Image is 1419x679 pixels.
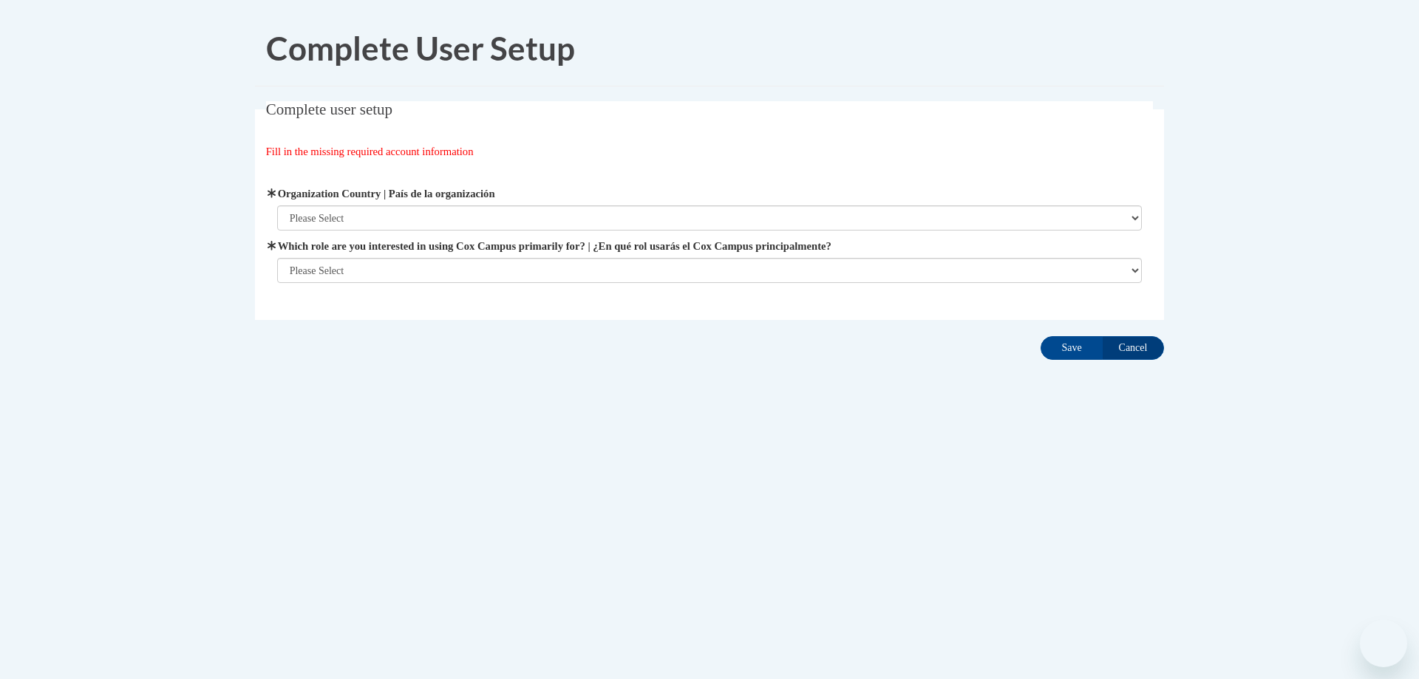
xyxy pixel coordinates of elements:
span: Fill in the missing required account information [266,146,474,157]
input: Save [1041,336,1103,360]
label: Organization Country | País de la organización [277,185,1143,202]
label: Which role are you interested in using Cox Campus primarily for? | ¿En qué rol usarás el Cox Camp... [277,238,1143,254]
iframe: Button to launch messaging window [1360,620,1407,667]
span: Complete user setup [266,100,392,118]
input: Cancel [1102,336,1164,360]
span: Complete User Setup [266,29,575,67]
